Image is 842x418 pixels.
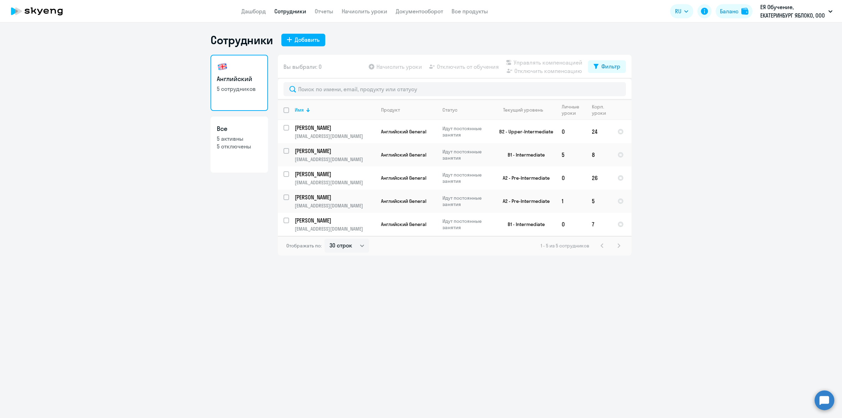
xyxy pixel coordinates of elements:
[442,148,490,161] p: Идут постоянные занятия
[491,120,556,143] td: B2 - Upper-Intermediate
[586,120,612,143] td: 24
[381,128,426,135] span: Английский General
[442,218,490,231] p: Идут постоянные занятия
[283,82,626,96] input: Поиск по имени, email, продукту или статусу
[295,203,375,209] p: [EMAIL_ADDRESS][DOMAIN_NAME]
[295,170,374,178] p: [PERSON_NAME]
[586,143,612,166] td: 8
[295,124,375,132] a: [PERSON_NAME]
[283,62,322,71] span: Вы выбрали: 0
[295,217,374,224] p: [PERSON_NAME]
[592,104,606,116] div: Корп. уроки
[210,33,273,47] h1: Сотрудники
[491,143,556,166] td: B1 - Intermediate
[217,85,262,93] p: 5 сотрудников
[295,107,375,113] div: Имя
[217,142,262,150] p: 5 отключены
[295,156,375,162] p: [EMAIL_ADDRESS][DOMAIN_NAME]
[295,147,374,155] p: [PERSON_NAME]
[295,133,375,139] p: [EMAIL_ADDRESS][DOMAIN_NAME]
[741,8,748,15] img: balance
[396,8,443,15] a: Документооборот
[491,213,556,236] td: B1 - Intermediate
[556,213,586,236] td: 0
[241,8,266,15] a: Дашборд
[503,107,543,113] div: Текущий уровень
[592,104,612,116] div: Корп. уроки
[586,166,612,190] td: 26
[601,62,620,71] div: Фильтр
[541,243,589,249] span: 1 - 5 из 5 сотрудников
[588,60,626,73] button: Фильтр
[586,190,612,213] td: 5
[442,125,490,138] p: Идут постоянные занятия
[381,107,400,113] div: Продукт
[295,193,375,201] a: [PERSON_NAME]
[295,107,304,113] div: Имя
[562,104,586,116] div: Личные уроки
[217,135,262,142] p: 5 активны
[442,107,457,113] div: Статус
[381,221,426,227] span: Английский General
[491,166,556,190] td: A2 - Pre-Intermediate
[442,172,490,184] p: Идут постоянные занятия
[210,117,268,173] a: Все5 активны5 отключены
[556,166,586,190] td: 0
[670,4,693,18] button: RU
[556,120,586,143] td: 0
[381,107,436,113] div: Продукт
[217,61,228,72] img: english
[281,34,325,46] button: Добавить
[210,55,268,111] a: Английский5 сотрудников
[342,8,387,15] a: Начислить уроки
[295,147,375,155] a: [PERSON_NAME]
[217,124,262,133] h3: Все
[720,7,739,15] div: Баланс
[381,198,426,204] span: Английский General
[295,217,375,224] a: [PERSON_NAME]
[556,143,586,166] td: 5
[315,8,333,15] a: Отчеты
[442,195,490,207] p: Идут постоянные занятия
[274,8,306,15] a: Сотрудники
[675,7,681,15] span: RU
[491,190,556,213] td: A2 - Pre-Intermediate
[716,4,753,18] button: Балансbalance
[381,175,426,181] span: Английский General
[295,193,374,201] p: [PERSON_NAME]
[295,179,375,186] p: [EMAIL_ADDRESS][DOMAIN_NAME]
[286,243,322,249] span: Отображать по:
[442,107,490,113] div: Статус
[760,3,826,20] p: ЕЯ Обучение, ЕКАТЕРИНБУРГ ЯБЛОКО, ООО
[496,107,556,113] div: Текущий уровень
[757,3,836,20] button: ЕЯ Обучение, ЕКАТЕРИНБУРГ ЯБЛОКО, ООО
[295,35,320,44] div: Добавить
[556,190,586,213] td: 1
[295,124,374,132] p: [PERSON_NAME]
[452,8,488,15] a: Все продукты
[217,74,262,84] h3: Английский
[586,213,612,236] td: 7
[295,170,375,178] a: [PERSON_NAME]
[381,152,426,158] span: Английский General
[295,226,375,232] p: [EMAIL_ADDRESS][DOMAIN_NAME]
[562,104,580,116] div: Личные уроки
